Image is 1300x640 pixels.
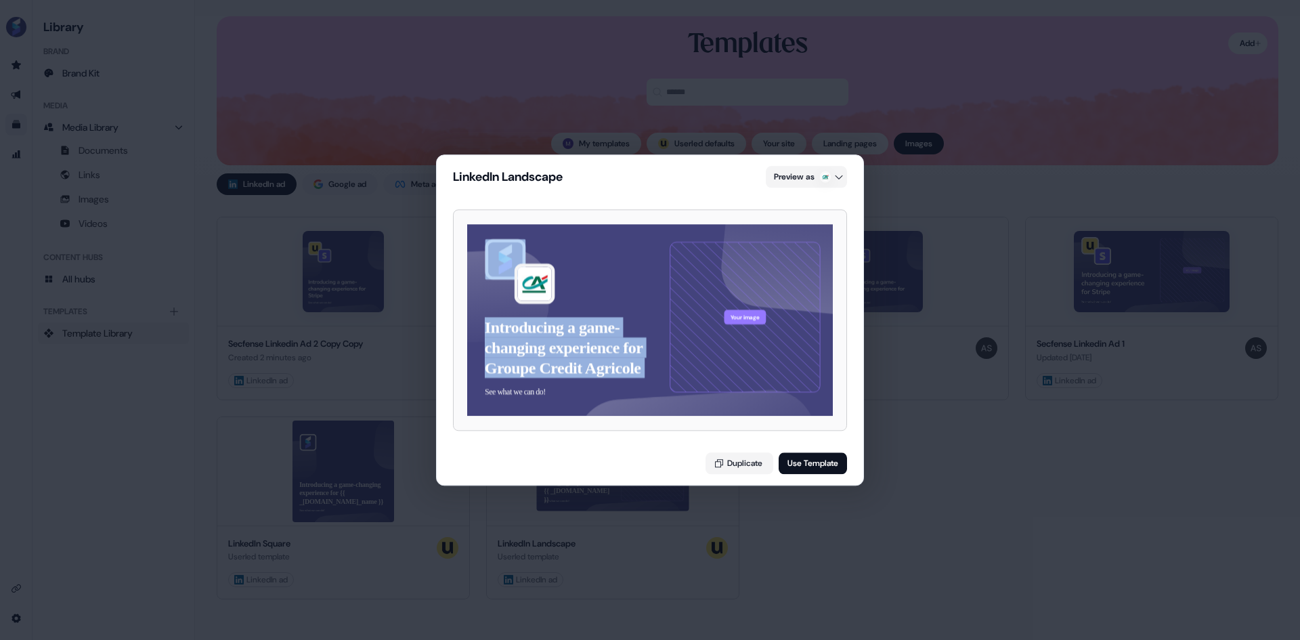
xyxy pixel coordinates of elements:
[724,310,766,324] button: Your image
[706,452,773,474] button: Duplicate
[774,170,815,184] span: Preview as
[766,166,847,188] button: Preview as
[779,452,847,474] button: Use Template
[485,381,663,402] p: See what we can do!
[453,169,563,185] div: LinkedIn Landscape
[485,317,650,378] p: Introducing a game-changing experience for Groupe Credit Agricole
